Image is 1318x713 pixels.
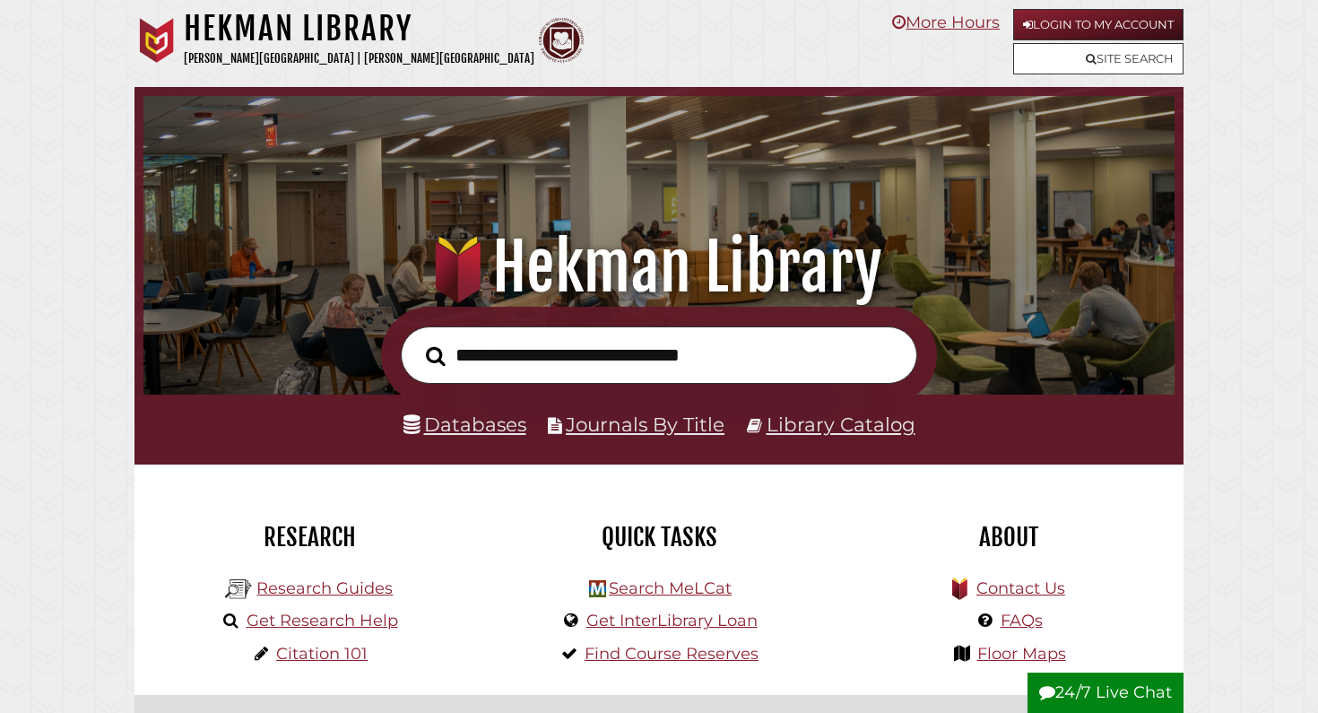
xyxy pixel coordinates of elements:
[417,341,455,371] button: Search
[426,345,446,367] i: Search
[539,18,584,63] img: Calvin Theological Seminary
[847,522,1170,552] h2: About
[247,611,398,630] a: Get Research Help
[977,644,1066,664] a: Floor Maps
[589,580,606,597] img: Hekman Library Logo
[403,413,526,436] a: Databases
[256,578,393,598] a: Research Guides
[1001,611,1043,630] a: FAQs
[1013,9,1184,40] a: Login to My Account
[586,611,758,630] a: Get InterLibrary Loan
[225,576,252,603] img: Hekman Library Logo
[134,18,179,63] img: Calvin University
[498,522,820,552] h2: Quick Tasks
[184,9,534,48] h1: Hekman Library
[609,578,732,598] a: Search MeLCat
[276,644,368,664] a: Citation 101
[892,13,1000,32] a: More Hours
[148,522,471,552] h2: Research
[976,578,1065,598] a: Contact Us
[1013,43,1184,74] a: Site Search
[585,644,759,664] a: Find Course Reserves
[767,413,915,436] a: Library Catalog
[566,413,724,436] a: Journals By Title
[163,228,1155,307] h1: Hekman Library
[184,48,534,69] p: [PERSON_NAME][GEOGRAPHIC_DATA] | [PERSON_NAME][GEOGRAPHIC_DATA]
